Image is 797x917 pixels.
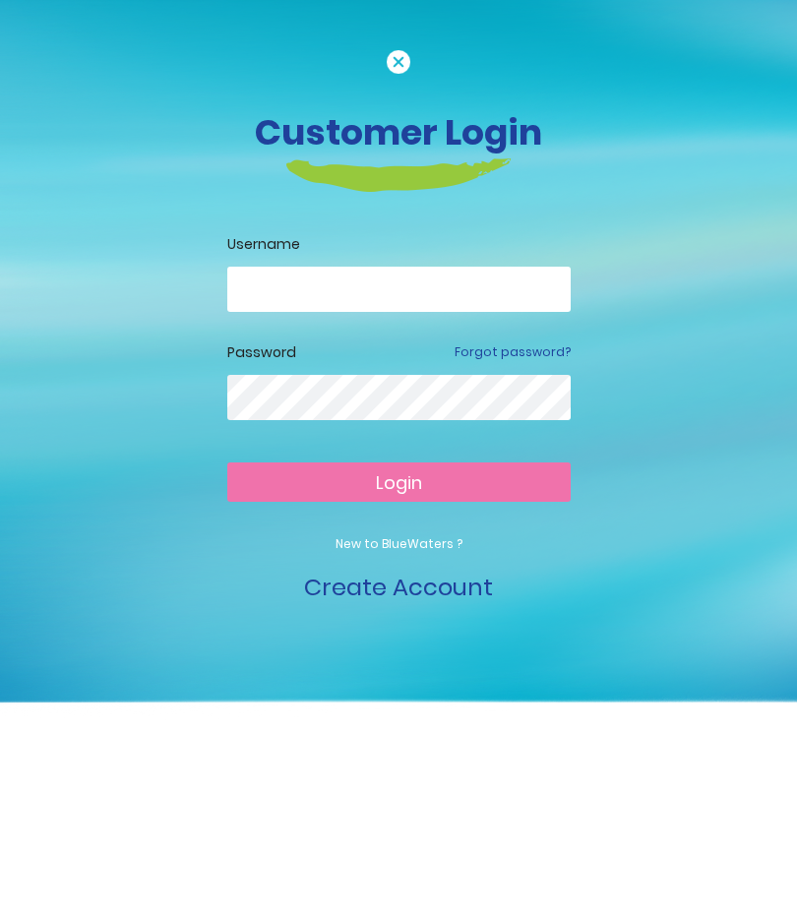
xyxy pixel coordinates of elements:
[455,343,571,361] a: Forgot password?
[227,535,571,553] p: New to BlueWaters ?
[387,50,410,74] img: cancel
[227,462,571,502] button: Login
[376,470,422,495] span: Login
[286,158,512,192] img: login-heading-border.png
[227,342,296,363] label: Password
[227,234,571,255] label: Username
[59,111,738,153] h3: Customer Login
[304,571,493,603] a: Create Account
